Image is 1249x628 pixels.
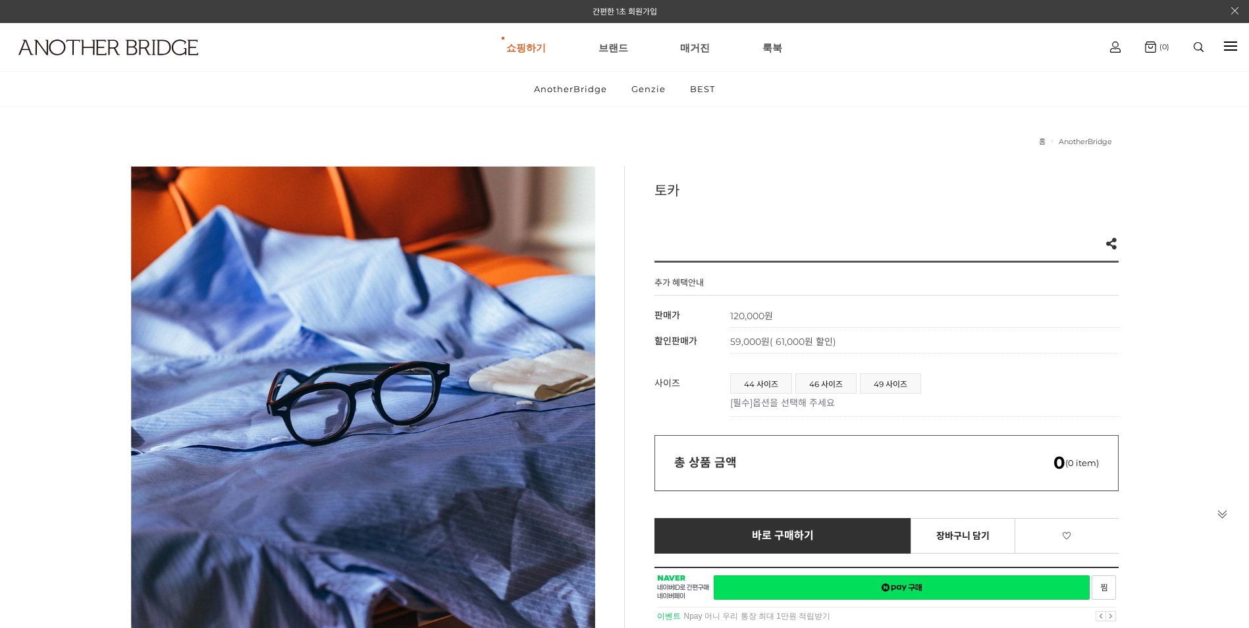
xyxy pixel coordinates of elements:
[861,374,920,393] a: 49 사이즈
[680,24,710,71] a: 매거진
[730,373,792,394] li: 44 사이즈
[753,397,835,409] span: 옵션을 선택해 주세요
[593,7,657,16] a: 간편한 1초 회원가입
[657,612,681,621] strong: 이벤트
[730,310,773,322] strong: 120,000원
[860,373,921,394] li: 49 사이즈
[770,336,836,348] span: ( 61,000원 할인)
[796,374,856,393] a: 46 사이즈
[654,276,704,295] h4: 추가 혜택안내
[1145,41,1169,53] a: (0)
[620,72,677,106] a: Genzie
[731,374,791,393] a: 44 사이즈
[598,24,628,71] a: 브랜드
[654,367,730,417] th: 사이즈
[911,518,1015,554] a: 장바구니 담기
[1156,42,1169,51] span: (0)
[1110,41,1121,53] img: cart
[1053,458,1099,468] span: (0 item)
[1039,137,1046,146] a: 홈
[1059,137,1112,146] a: AnotherBridge
[506,24,546,71] a: 쇼핑하기
[654,335,697,347] span: 할인판매가
[730,336,836,348] span: 59,000원
[1194,42,1204,52] img: search
[654,180,1119,199] h3: 토카
[1053,452,1065,473] em: 0
[684,612,831,621] a: Npay 머니 우리 통장 최대 1만원 적립받기
[18,39,198,55] img: logo
[523,72,618,106] a: AnotherBridge
[762,24,782,71] a: 룩북
[1092,575,1116,600] a: 새창
[679,72,726,106] a: BEST
[7,39,194,88] a: logo
[1145,41,1156,53] img: cart
[654,309,680,321] span: 판매가
[654,518,912,554] a: 바로 구매하기
[714,575,1090,600] a: 새창
[752,530,814,542] span: 바로 구매하기
[730,396,1112,409] p: [필수]
[795,373,857,394] li: 46 사이즈
[674,456,737,470] strong: 총 상품 금액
